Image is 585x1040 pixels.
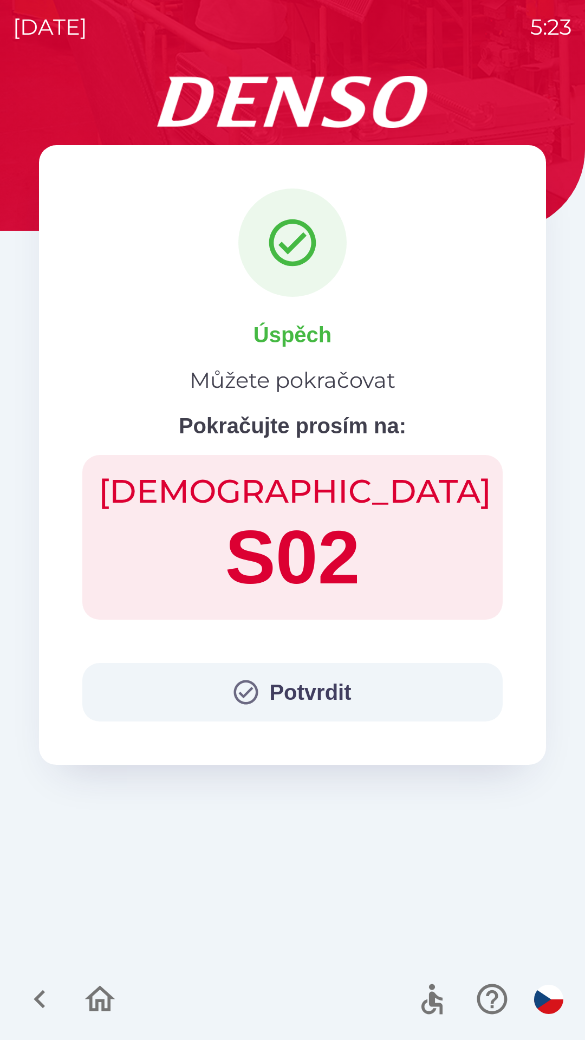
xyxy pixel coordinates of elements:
h1: S02 [99,511,486,603]
img: cs flag [534,985,563,1014]
p: 5:23 [530,11,572,43]
p: Úspěch [253,318,332,351]
p: Pokračujte prosím na: [179,409,406,442]
p: [DATE] [13,11,87,43]
img: Logo [39,76,546,128]
h2: [DEMOGRAPHIC_DATA] [99,471,486,511]
button: Potvrdit [82,663,503,721]
p: Můžete pokračovat [190,364,395,396]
